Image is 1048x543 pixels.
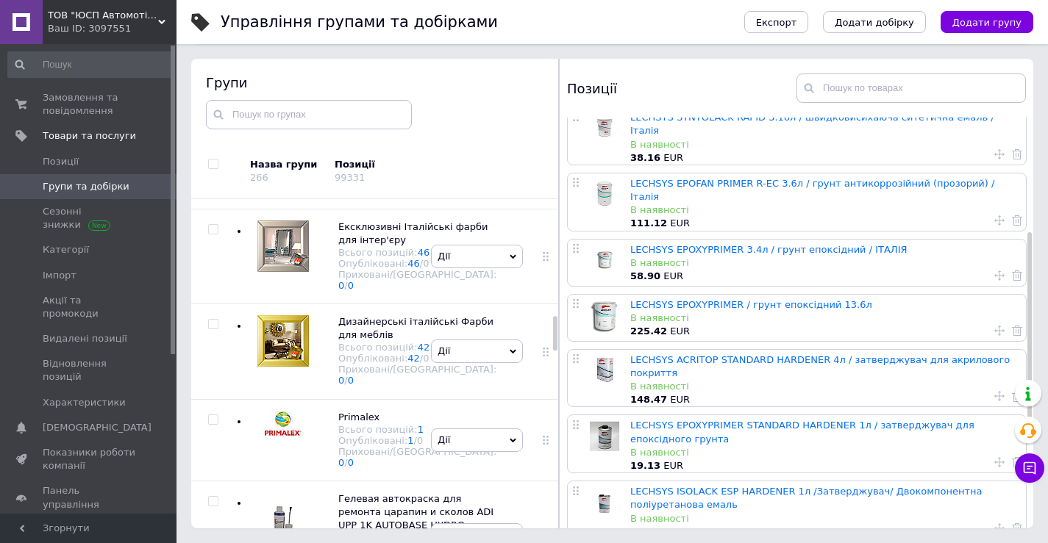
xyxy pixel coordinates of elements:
[630,459,1019,472] div: EUR
[338,269,496,291] div: Приховані/[GEOGRAPHIC_DATA]:
[418,247,430,258] a: 46
[630,151,1019,165] div: EUR
[338,221,488,245] span: Ексклюзивні Італійські фарби для інтер'єру
[338,435,496,446] div: Опубліковані:
[43,269,76,282] span: Імпорт
[348,457,354,468] a: 0
[630,178,994,202] a: LECHSYS EPOFAN PRIMER R-EC 3.6л / грунт антикоррозійний (прозорий) / Італія
[335,158,460,171] div: Позиції
[420,353,429,364] span: /
[43,332,127,345] span: Видалені позиції
[630,460,660,471] b: 19.13
[823,11,926,33] button: Додати добірку
[43,180,129,193] span: Групи та добірки
[1012,268,1022,281] a: Видалити товар
[43,294,136,320] span: Акції та промокоди
[221,13,498,31] h1: Управління групами та добірками
[835,17,914,28] span: Додати добірку
[417,435,423,446] div: 0
[344,280,354,291] span: /
[630,299,872,310] a: LECHSYS EPOXYPRIMER / грунт епоксідний 13.6л
[418,342,430,353] a: 42
[630,152,660,163] b: 38.16
[438,251,450,262] span: Дії
[941,11,1033,33] button: Додати групу
[796,73,1026,103] input: Пошук по товарах
[338,375,344,386] a: 0
[338,280,344,291] a: 0
[630,394,667,405] b: 148.47
[348,280,354,291] a: 0
[630,446,1019,459] div: В наявності
[630,256,1019,270] div: В наявності
[206,100,412,129] input: Пошук по групах
[338,258,496,269] div: Опубліковані:
[438,345,450,356] span: Дії
[1015,453,1044,483] button: Чат з покупцем
[423,353,429,364] div: 0
[630,312,1019,325] div: В наявності
[43,155,79,168] span: Позиції
[43,357,136,384] span: Відновлення позицій
[420,258,429,269] span: /
[630,326,667,337] b: 225.42
[630,270,1019,283] div: EUR
[344,375,354,386] span: /
[952,17,1022,28] span: Додати групу
[630,354,1010,378] a: LECHSYS ACRITOP STANDARD HARDENER 4л / затверджувач для акрилового покриття
[257,315,309,367] img: Дизайнерські італійські Фарби для меблів
[407,353,420,364] a: 42
[630,420,974,444] a: LECHSYS EPOXYPRIMER STANDARD HARDENER 1л / затверджувач для епоксідного грунта
[43,446,136,472] span: Показники роботи компанії
[1012,148,1022,161] a: Видалити товар
[630,526,660,537] b: 45.13
[630,270,660,281] b: 58.90
[257,220,309,272] img: Ексклюзивні Італійські фарби для інтер'єру
[423,258,429,269] div: 0
[335,172,365,183] div: 99331
[418,424,424,435] a: 1
[338,493,493,531] span: Гелевая автокраска для ремонта царапин и сколов ADI UPP 1K AUTOBASE HYDRO
[1012,456,1022,469] a: Видалити товар
[438,434,450,445] span: Дії
[630,204,1019,217] div: В наявності
[43,484,136,511] span: Панель управління
[630,244,908,255] a: LECHSYS EPOXYPRIMER 3.4л / грунт епоксідний / ІТАЛІЯ
[250,158,324,171] div: Назва групи
[257,411,309,436] img: Primalex
[43,129,136,143] span: Товари та послуги
[414,435,424,446] span: /
[338,364,496,386] div: Приховані/[GEOGRAPHIC_DATA]:
[338,342,496,353] div: Всього позицій:
[264,492,302,543] img: Гелевая автокраска для ремонта царапин и сколов ADI UPP 1K AUTOBASE HYDRO
[43,243,89,256] span: Категорії
[1012,323,1022,337] a: Видалити товар
[1012,389,1022,403] a: Видалити товар
[48,9,158,22] span: ТОВ "ЮСП Автомотів Україна"
[338,424,496,435] div: Всього позицій:
[206,73,544,92] div: Групи
[7,51,174,78] input: Пошук
[630,486,983,510] a: LECHSYS ISOLACK ESP HARDENER 1л /Затверджувач/ Двокомпонентна поліуретанова емаль
[630,512,1019,525] div: В наявності
[338,353,496,364] div: Опубліковані:
[407,258,420,269] a: 46
[744,11,809,33] button: Експорт
[43,205,136,231] span: Сезонні знижки
[338,446,496,468] div: Приховані/[GEOGRAPHIC_DATA]:
[43,91,136,118] span: Замовлення та повідомлення
[338,247,496,258] div: Всього позицій:
[630,138,1019,151] div: В наявності
[344,457,354,468] span: /
[407,435,413,446] a: 1
[756,17,797,28] span: Експорт
[630,325,1019,338] div: EUR
[1012,213,1022,226] a: Видалити товар
[630,380,1019,393] div: В наявності
[630,525,1019,539] div: EUR
[338,316,493,340] span: Дизайнерські італійські Фарби для меблів
[43,421,152,434] span: [DEMOGRAPHIC_DATA]
[48,22,177,35] div: Ваш ID: 3097551
[567,73,796,103] div: Позиції
[348,375,354,386] a: 0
